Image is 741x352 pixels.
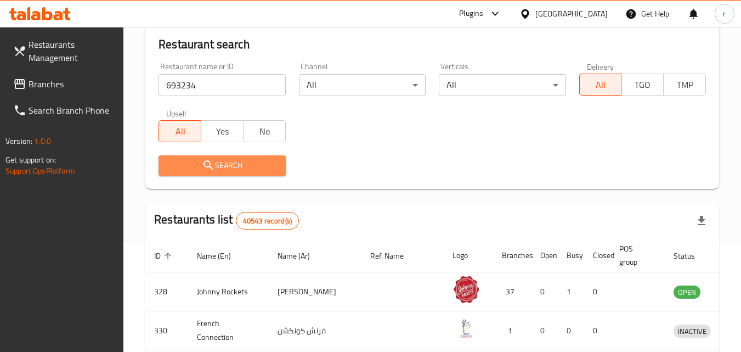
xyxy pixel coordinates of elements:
span: Name (Ar) [278,249,324,262]
button: No [243,120,286,142]
td: 1 [493,311,531,350]
div: [GEOGRAPHIC_DATA] [535,8,608,20]
span: Name (En) [197,249,245,262]
span: Search [167,159,276,172]
div: Plugins [459,7,483,20]
span: Get support on: [5,153,56,167]
th: Busy [558,239,584,272]
div: INACTIVE [674,325,711,338]
td: 0 [584,272,610,311]
img: French Connection [452,315,480,342]
span: ID [154,249,175,262]
button: TGO [621,74,664,96]
td: 37 [493,272,531,311]
span: POS group [619,242,652,269]
div: All [439,74,565,96]
span: Status [674,249,709,262]
td: 0 [558,311,584,350]
h2: Restaurants list [154,211,299,230]
td: 328 [145,272,188,311]
a: Search Branch Phone [4,97,124,124]
div: Total records count [236,212,299,230]
td: 0 [531,272,558,311]
label: Delivery [587,63,614,70]
span: No [248,124,281,139]
span: All [584,77,618,93]
td: Johnny Rockets [188,272,269,311]
button: All [579,74,622,96]
button: Search [159,155,285,176]
a: Support.OpsPlatform [5,164,75,178]
div: OPEN [674,286,700,299]
td: 0 [584,311,610,350]
span: TMP [668,77,702,93]
span: INACTIVE [674,325,711,338]
input: Search for restaurant name or ID.. [159,74,285,96]
span: TGO [626,77,659,93]
span: All [163,124,197,139]
button: Yes [201,120,244,142]
h2: Restaurant search [159,36,706,53]
span: 40543 record(s) [236,216,298,226]
td: فرنش كونكشن [269,311,361,350]
span: r [723,8,726,20]
span: Restaurants Management [29,38,115,64]
td: 0 [531,311,558,350]
label: Upsell [166,109,186,117]
span: Branches [29,77,115,91]
th: Closed [584,239,610,272]
a: Restaurants Management [4,31,124,71]
a: Branches [4,71,124,97]
td: French Connection [188,311,269,350]
img: Johnny Rockets [452,276,480,303]
th: Logo [444,239,493,272]
span: Search Branch Phone [29,104,115,117]
td: 1 [558,272,584,311]
span: Version: [5,134,32,148]
td: 330 [145,311,188,350]
button: All [159,120,201,142]
div: Export file [688,208,715,234]
span: 1.0.0 [34,134,51,148]
span: Yes [206,124,239,139]
th: Open [531,239,558,272]
span: OPEN [674,286,700,299]
button: TMP [663,74,706,96]
span: Ref. Name [370,249,418,262]
th: Branches [493,239,531,272]
div: All [299,74,426,96]
td: [PERSON_NAME] [269,272,361,311]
